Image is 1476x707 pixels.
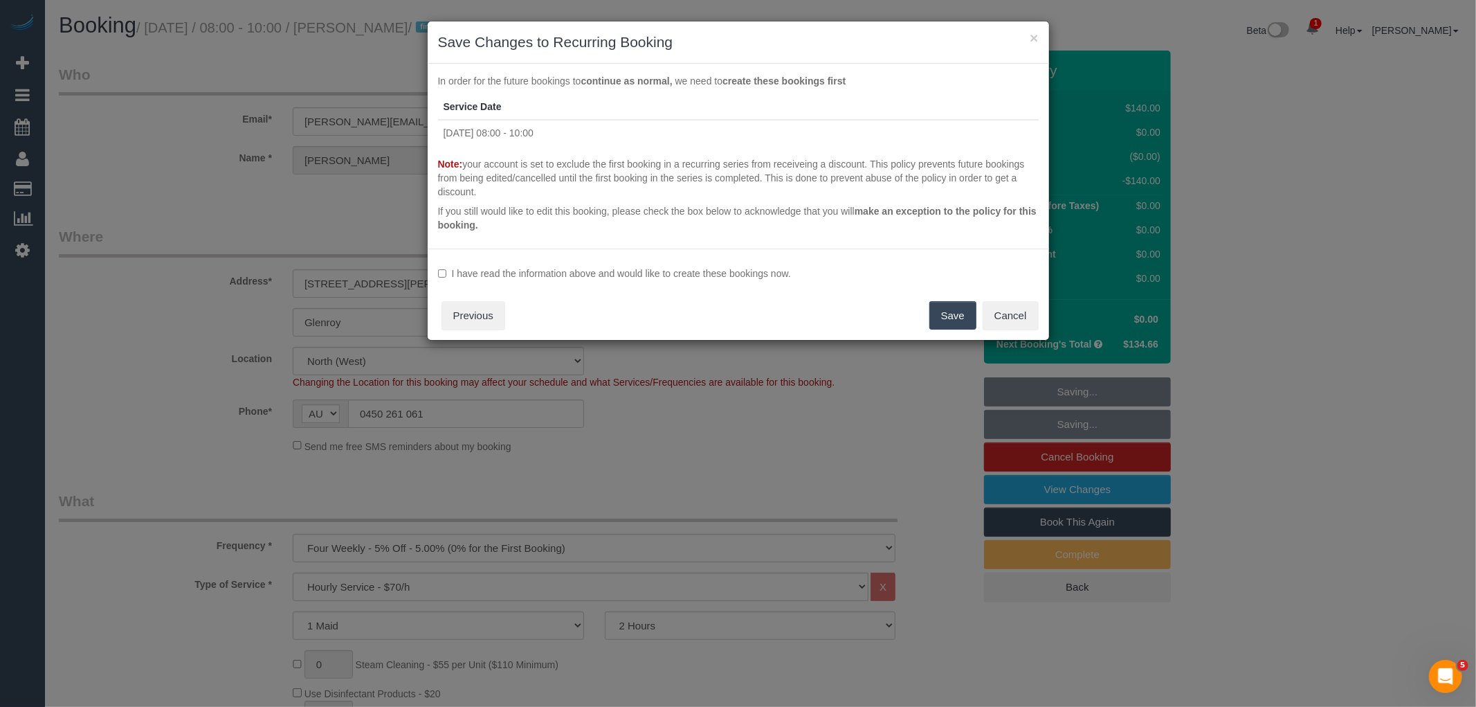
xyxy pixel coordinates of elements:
[929,301,976,330] button: Save
[1030,30,1038,45] button: ×
[1429,660,1462,693] iframe: Intercom live chat
[438,159,463,170] strong: Note:
[438,32,1039,53] h3: Save Changes to Recurring Booking
[438,269,447,278] input: I have read the information above and would like to create these bookings now.
[438,74,1039,88] p: In order for the future bookings to we need to
[438,267,1039,280] label: I have read the information above and would like to create these bookings now.
[983,301,1039,330] button: Cancel
[581,75,673,87] strong: continue as normal,
[1457,660,1468,671] span: 5
[438,157,1039,199] p: your account is set to exclude the first booking in a recurring series from receiveing a discount...
[441,301,505,330] button: Previous
[438,204,1039,232] p: If you still would like to edit this booking, please check the box below to acknowledge that you ...
[438,120,1039,145] td: [DATE] 08:00 - 10:00
[722,75,846,87] strong: create these bookings first
[438,94,1039,120] th: Service Date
